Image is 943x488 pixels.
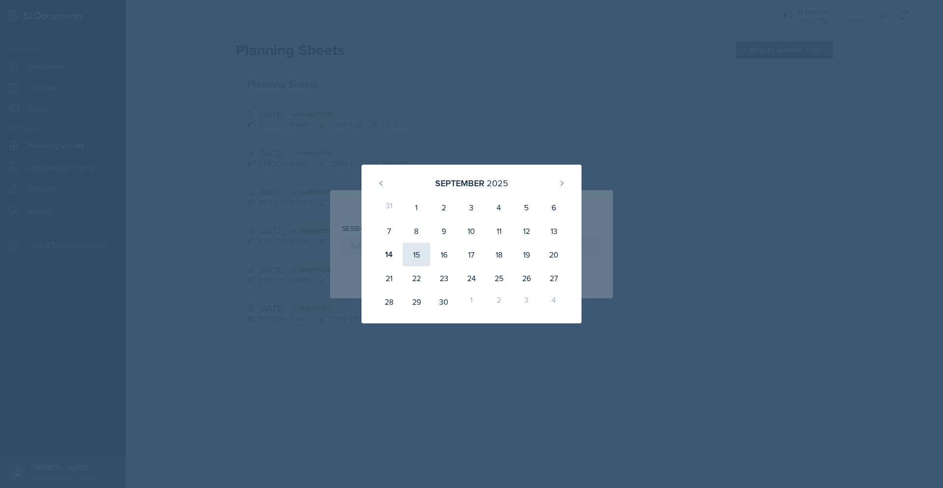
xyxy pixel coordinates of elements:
div: 23 [430,266,458,290]
div: 5 [513,196,540,219]
div: 8 [403,219,430,243]
div: 2 [485,290,513,314]
div: 19 [513,243,540,266]
div: September [435,176,484,190]
div: 3 [513,290,540,314]
div: 18 [485,243,513,266]
div: 12 [513,219,540,243]
div: 21 [375,266,403,290]
div: 17 [458,243,485,266]
div: 7 [375,219,403,243]
div: 11 [485,219,513,243]
div: 2 [430,196,458,219]
div: 31 [375,196,403,219]
div: 6 [540,196,568,219]
div: 1 [458,290,485,314]
div: 26 [513,266,540,290]
div: 14 [375,243,403,266]
div: 25 [485,266,513,290]
div: 30 [430,290,458,314]
div: 15 [403,243,430,266]
div: 2025 [487,176,508,190]
div: 1 [403,196,430,219]
div: 27 [540,266,568,290]
div: 4 [540,290,568,314]
div: 10 [458,219,485,243]
div: 28 [375,290,403,314]
div: 24 [458,266,485,290]
div: 20 [540,243,568,266]
div: 22 [403,266,430,290]
div: 16 [430,243,458,266]
div: 29 [403,290,430,314]
div: 3 [458,196,485,219]
div: 9 [430,219,458,243]
div: 4 [485,196,513,219]
div: 13 [540,219,568,243]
